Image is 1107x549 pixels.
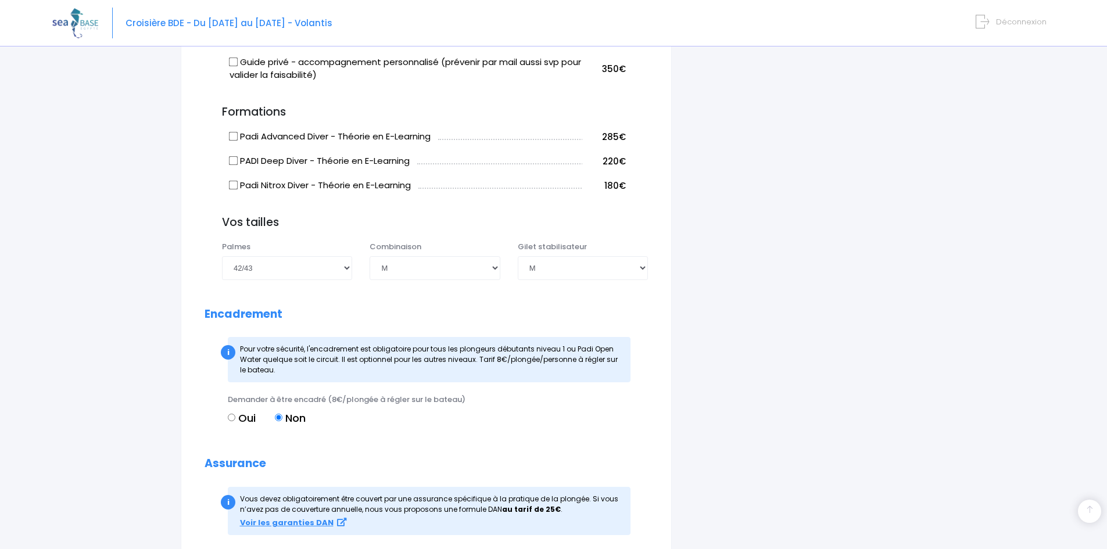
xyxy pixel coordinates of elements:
[221,495,235,509] div: i
[205,308,648,321] h2: Encadrement
[230,155,410,168] label: PADI Deep Diver - Théorie en E-Learning
[240,517,334,528] strong: Voir les garanties DAN
[222,216,648,229] h3: Vos tailles
[230,130,431,143] label: Padi Advanced Diver - Théorie en E-Learning
[229,132,238,141] input: Padi Advanced Diver - Théorie en E-Learning
[604,180,626,192] span: 180€
[230,179,411,192] label: Padi Nitrox Diver - Théorie en E-Learning
[502,504,561,514] strong: au tarif de 25€
[228,394,465,405] span: Demander à être encadré (8€/plongée à régler sur le bateau)
[996,16,1047,27] span: Déconnexion
[205,106,648,119] h3: Formations
[370,241,421,253] label: Combinaison
[602,63,626,75] span: 350€
[228,414,235,421] input: Oui
[222,241,250,253] label: Palmes
[228,410,256,426] label: Oui
[229,156,238,166] input: PADI Deep Diver - Théorie en E-Learning
[240,518,346,528] a: Voir les garanties DAN
[228,487,630,535] div: Vous devez obligatoirement être couvert par une assurance spécifique à la pratique de la plong...
[229,181,238,190] input: Padi Nitrox Diver - Théorie en E-Learning
[240,344,618,375] span: Pour votre sécurité, l'encadrement est obligatoire pour tous les plongeurs débutants niveau 1 ou ...
[275,410,306,426] label: Non
[518,241,587,253] label: Gilet stabilisateur
[275,414,282,421] input: Non
[603,155,626,167] span: 220€
[602,131,626,143] span: 285€
[126,17,332,29] span: Croisière BDE - Du [DATE] au [DATE] - Volantis
[230,56,582,82] label: Guide privé - accompagnement personnalisé (prévenir par mail aussi svp pour valider la faisabilité)
[229,57,238,66] input: Guide privé - accompagnement personnalisé (prévenir par mail aussi svp pour valider la faisabilité)
[205,457,648,471] h2: Assurance
[221,345,235,360] div: i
